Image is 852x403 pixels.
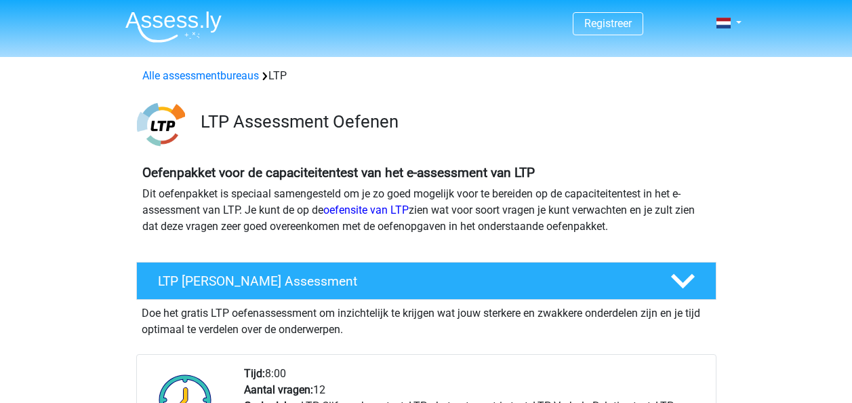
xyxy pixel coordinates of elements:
[201,111,706,132] h3: LTP Assessment Oefenen
[142,69,259,82] a: Alle assessmentbureaus
[244,367,265,380] b: Tijd:
[142,165,535,180] b: Oefenpakket voor de capaciteitentest van het e-assessment van LTP
[137,68,716,84] div: LTP
[131,262,722,300] a: LTP [PERSON_NAME] Assessment
[158,273,649,289] h4: LTP [PERSON_NAME] Assessment
[142,186,710,235] p: Dit oefenpakket is speciaal samengesteld om je zo goed mogelijk voor te bereiden op de capaciteit...
[584,17,632,30] a: Registreer
[125,11,222,43] img: Assessly
[136,300,716,338] div: Doe het gratis LTP oefenassessment om inzichtelijk te krijgen wat jouw sterkere en zwakkere onder...
[244,383,313,396] b: Aantal vragen:
[323,204,409,216] a: oefensite van LTP
[137,100,185,149] img: ltp.png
